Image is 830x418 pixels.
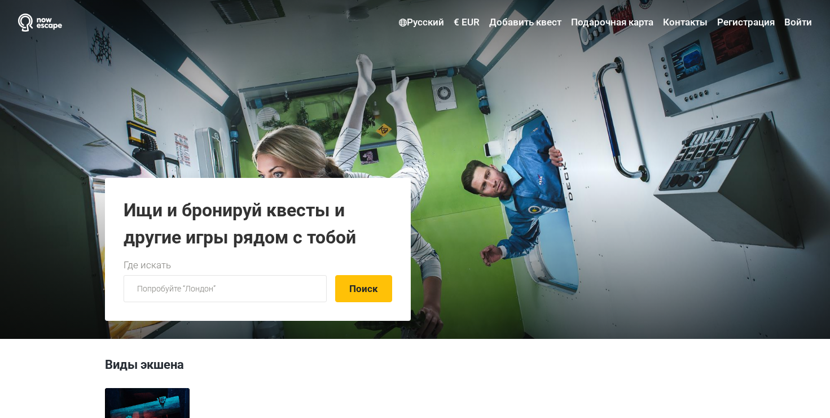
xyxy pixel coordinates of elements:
[486,12,564,33] a: Добавить квест
[660,12,710,33] a: Контакты
[714,12,778,33] a: Регистрация
[396,12,447,33] a: Русский
[568,12,656,33] a: Подарочная карта
[399,19,407,27] img: Русский
[124,275,327,302] input: Попробуйте “Лондон”
[451,12,482,33] a: € EUR
[18,14,62,32] img: Nowescape logo
[124,258,171,273] label: Где искать
[124,197,392,251] h1: Ищи и бронируй квесты и другие игры рядом с тобой
[335,275,392,302] button: Поиск
[781,12,812,33] a: Войти
[105,356,726,380] h3: Виды экшена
